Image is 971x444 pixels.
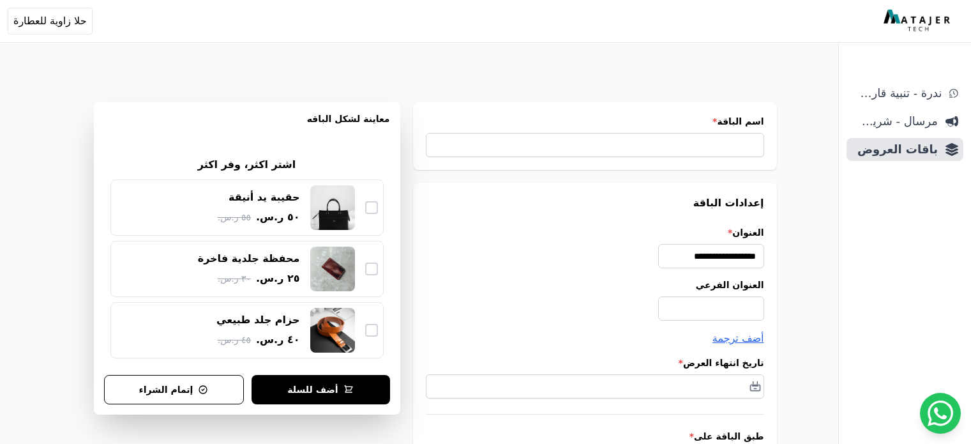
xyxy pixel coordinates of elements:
button: إتمام الشراء [104,375,244,404]
div: محفظة جلدية فاخرة [198,252,300,266]
h3: معاينة لشكل الباقه [104,112,390,141]
label: تاريخ انتهاء العرض [426,356,764,369]
button: أضف للسلة [252,375,390,404]
span: مرسال - شريط دعاية [852,112,938,130]
label: العنوان الفرعي [426,279,764,291]
img: حقيبة يد أنيقة [310,185,355,230]
span: ٣٠ ر.س. [218,272,251,286]
span: ٥٥ ر.س. [218,211,251,224]
span: ٤٠ ر.س. [256,332,300,348]
h3: إعدادات الباقة [426,195,764,211]
span: ٤٥ ر.س. [218,333,251,347]
img: حزام جلد طبيعي [310,308,355,353]
label: العنوان [426,226,764,239]
span: أضف ترجمة [712,332,764,344]
span: ٢٥ ر.س. [256,271,300,286]
div: حزام جلد طبيعي [216,313,300,327]
img: محفظة جلدية فاخرة [310,247,355,291]
button: أضف ترجمة [712,331,764,346]
span: باقات العروض [852,141,938,158]
label: اسم الباقة [426,115,764,128]
img: MatajerTech Logo [884,10,953,33]
span: ندرة - تنبية قارب علي النفاذ [852,84,942,102]
span: حلا زاوية للعطارة [13,13,87,29]
label: طبق الباقة على [426,430,764,443]
span: ٥٠ ر.س. [256,210,300,225]
div: حقيبة يد أنيقة [229,190,299,204]
button: حلا زاوية للعطارة [8,8,93,34]
h2: اشتر اكثر، وفر اكثر [198,157,296,172]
